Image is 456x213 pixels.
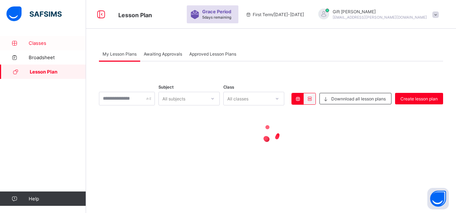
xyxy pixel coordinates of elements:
span: [EMAIL_ADDRESS][PERSON_NAME][DOMAIN_NAME] [333,15,427,19]
span: Subject [158,85,174,90]
div: Gift Francis [311,9,442,20]
button: Open asap [427,188,449,209]
span: Approved Lesson Plans [189,51,236,57]
img: safsims [6,6,62,22]
span: Classes [29,40,86,46]
span: Help [29,196,86,202]
span: session/term information [246,12,304,17]
img: sticker-purple.71386a28dfed39d6af7621340158ba97.svg [190,10,199,19]
span: Class [223,85,234,90]
div: All classes [227,92,248,105]
span: Create lesson plan [400,96,438,101]
span: My Lesson Plans [103,51,137,57]
span: Broadsheet [29,55,86,60]
span: 5 days remaining [202,15,231,19]
span: Grace Period [202,9,231,14]
span: Awaiting Approvals [144,51,182,57]
span: Downnload all lesson plans [331,96,386,101]
span: Lesson Plan [30,69,86,75]
span: Lesson Plan [118,11,152,19]
div: All subjects [162,92,185,105]
span: Gift [PERSON_NAME] [333,9,427,14]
